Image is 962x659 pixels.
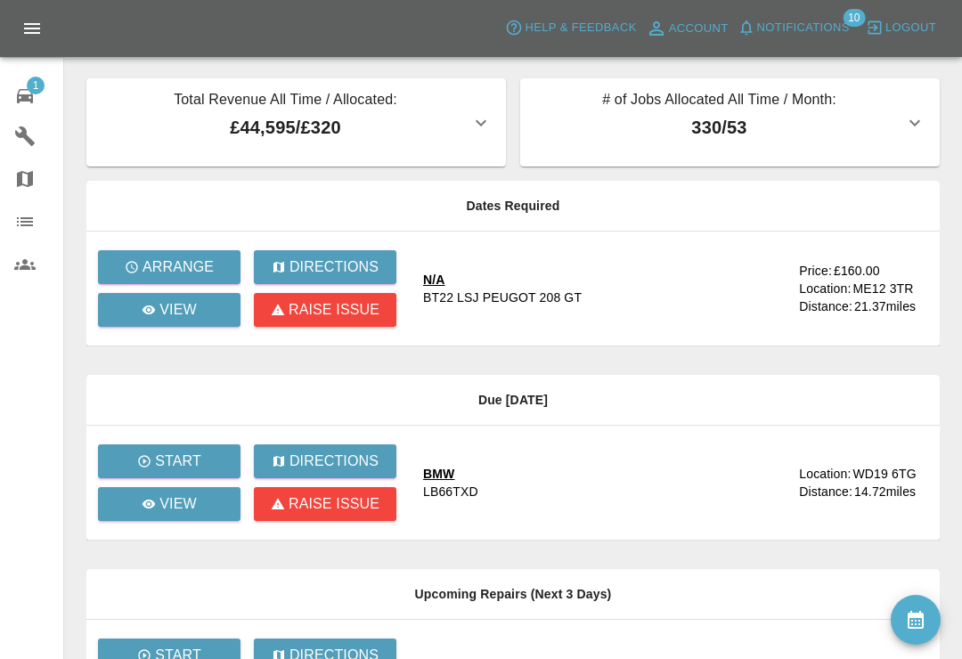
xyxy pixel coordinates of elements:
p: Raise issue [289,493,379,515]
a: Location:WD19 6TGDistance:14.72miles [799,465,925,500]
button: Logout [861,14,941,42]
button: Arrange [98,250,240,284]
div: LB66TXD [423,483,478,500]
button: Raise issue [254,293,396,327]
a: View [98,293,240,327]
span: Logout [885,18,936,38]
p: # of Jobs Allocated All Time / Month: [534,89,904,114]
button: Help & Feedback [501,14,640,42]
a: View [98,487,240,521]
button: Open drawer [11,7,53,50]
p: Total Revenue All Time / Allocated: [101,89,470,114]
button: Directions [254,444,396,478]
button: Notifications [733,14,854,42]
button: Total Revenue All Time / Allocated:£44,595/£320 [86,78,506,167]
p: Arrange [143,256,214,278]
button: availability [891,595,941,645]
div: £160.00 [834,262,880,280]
span: Help & Feedback [525,18,636,38]
span: Account [669,19,729,39]
span: Notifications [757,18,850,38]
th: Dates Required [86,181,940,232]
button: Start [98,444,240,478]
button: # of Jobs Allocated All Time / Month:330/53 [520,78,940,167]
span: 10 [843,9,865,27]
div: N/A [423,271,582,289]
div: 14.72 miles [854,483,925,500]
a: BMWLB66TXD [423,465,785,500]
p: Directions [289,256,379,278]
div: WD19 6TG [852,465,916,483]
a: Account [641,14,733,43]
div: Price: [799,262,832,280]
div: BMW [423,465,478,483]
p: 330 / 53 [534,114,904,141]
button: Raise issue [254,487,396,521]
span: 1 [27,77,45,94]
p: View [159,299,197,321]
div: Distance: [799,297,852,315]
div: ME12 3TR [852,280,913,297]
p: Start [155,451,201,472]
div: Distance: [799,483,852,500]
th: Upcoming Repairs (Next 3 Days) [86,569,940,620]
div: Location: [799,280,851,297]
a: N/ABT22 LSJ PEUGOT 208 GT [423,271,785,306]
button: Directions [254,250,396,284]
a: Price:£160.00Location:ME12 3TRDistance:21.37miles [799,262,925,315]
div: Location: [799,465,851,483]
div: BT22 LSJ PEUGOT 208 GT [423,289,582,306]
p: Raise issue [289,299,379,321]
p: £44,595 / £320 [101,114,470,141]
th: Due [DATE] [86,375,940,426]
div: 21.37 miles [854,297,925,315]
p: View [159,493,197,515]
p: Directions [289,451,379,472]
